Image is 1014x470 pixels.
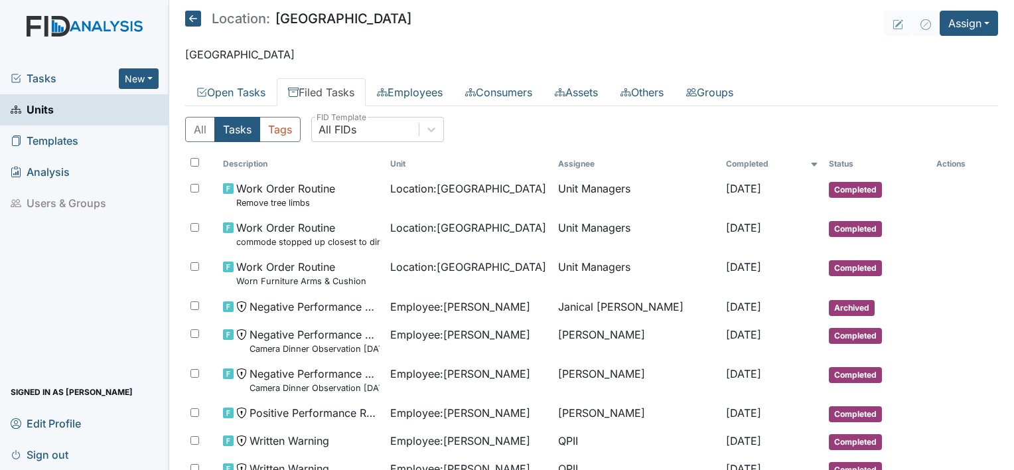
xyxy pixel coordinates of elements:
[390,327,530,343] span: Employee : [PERSON_NAME]
[218,153,386,175] th: Toggle SortBy
[212,12,270,25] span: Location:
[236,259,366,287] span: Work Order Routine Worn Furniture Arms & Cushion
[185,117,301,142] div: Type filter
[454,78,543,106] a: Consumers
[829,221,882,237] span: Completed
[390,433,530,449] span: Employee : [PERSON_NAME]
[11,70,119,86] a: Tasks
[277,78,366,106] a: Filed Tasks
[250,405,380,421] span: Positive Performance Review
[726,367,761,380] span: [DATE]
[726,406,761,420] span: [DATE]
[11,413,81,433] span: Edit Profile
[390,366,530,382] span: Employee : [PERSON_NAME]
[11,382,133,402] span: Signed in as [PERSON_NAME]
[675,78,745,106] a: Groups
[119,68,159,89] button: New
[11,100,54,120] span: Units
[726,328,761,341] span: [DATE]
[726,300,761,313] span: [DATE]
[390,259,546,275] span: Location : [GEOGRAPHIC_DATA]
[829,367,882,383] span: Completed
[553,321,721,360] td: [PERSON_NAME]
[553,293,721,321] td: Janical [PERSON_NAME]
[11,131,78,151] span: Templates
[250,433,329,449] span: Written Warning
[553,175,721,214] td: Unit Managers
[385,153,553,175] th: Toggle SortBy
[11,444,68,465] span: Sign out
[553,254,721,293] td: Unit Managers
[236,196,335,209] small: Remove tree limbs
[824,153,931,175] th: Toggle SortBy
[553,214,721,254] td: Unit Managers
[11,162,70,183] span: Analysis
[250,366,380,394] span: Negative Performance Review Camera Dinner Observation 8 18 2025
[390,405,530,421] span: Employee : [PERSON_NAME]
[390,299,530,315] span: Employee : [PERSON_NAME]
[185,78,277,106] a: Open Tasks
[259,117,301,142] button: Tags
[366,78,454,106] a: Employees
[185,117,215,142] button: All
[250,299,380,315] span: Negative Performance Review
[236,275,366,287] small: Worn Furniture Arms & Cushion
[940,11,998,36] button: Assign
[319,121,356,137] div: All FIDs
[726,182,761,195] span: [DATE]
[543,78,609,106] a: Assets
[726,221,761,234] span: [DATE]
[726,260,761,274] span: [DATE]
[390,220,546,236] span: Location : [GEOGRAPHIC_DATA]
[553,360,721,400] td: [PERSON_NAME]
[250,382,380,394] small: Camera Dinner Observation [DATE]
[390,181,546,196] span: Location : [GEOGRAPHIC_DATA]
[829,300,875,316] span: Archived
[236,236,380,248] small: commode stopped up closest to dining room
[609,78,675,106] a: Others
[931,153,997,175] th: Actions
[829,406,882,422] span: Completed
[829,434,882,450] span: Completed
[236,220,380,248] span: Work Order Routine commode stopped up closest to dining room
[553,428,721,455] td: QPII
[236,181,335,209] span: Work Order Routine Remove tree limbs
[726,434,761,447] span: [DATE]
[190,158,199,167] input: Toggle All Rows Selected
[829,182,882,198] span: Completed
[721,153,824,175] th: Toggle SortBy
[829,260,882,276] span: Completed
[185,11,411,27] h5: [GEOGRAPHIC_DATA]
[553,400,721,428] td: [PERSON_NAME]
[250,343,380,355] small: Camera Dinner Observation [DATE]
[553,153,721,175] th: Assignee
[185,46,998,62] p: [GEOGRAPHIC_DATA]
[829,328,882,344] span: Completed
[214,117,260,142] button: Tasks
[250,327,380,355] span: Negative Performance Review Camera Dinner Observation 8 18 2025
